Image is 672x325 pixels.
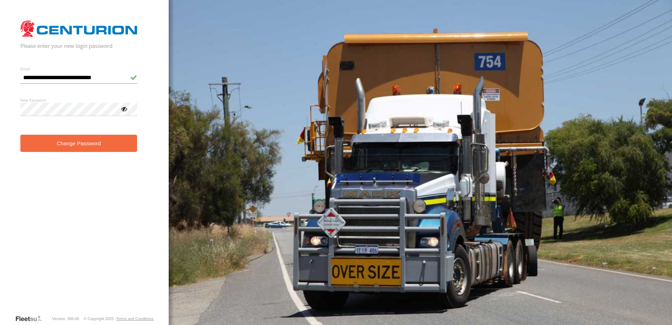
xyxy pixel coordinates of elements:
img: Centurion Transport [20,20,137,38]
a: Visit our Website [15,315,47,322]
div: Version: 306.00 [52,317,79,321]
div: © Copyright 2025 - [84,317,154,321]
h2: Please enter your new login password [20,42,137,49]
a: Terms and Conditions [116,317,154,321]
label: New Password [20,97,137,103]
button: Change Password [20,135,137,152]
label: Email [20,66,137,71]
